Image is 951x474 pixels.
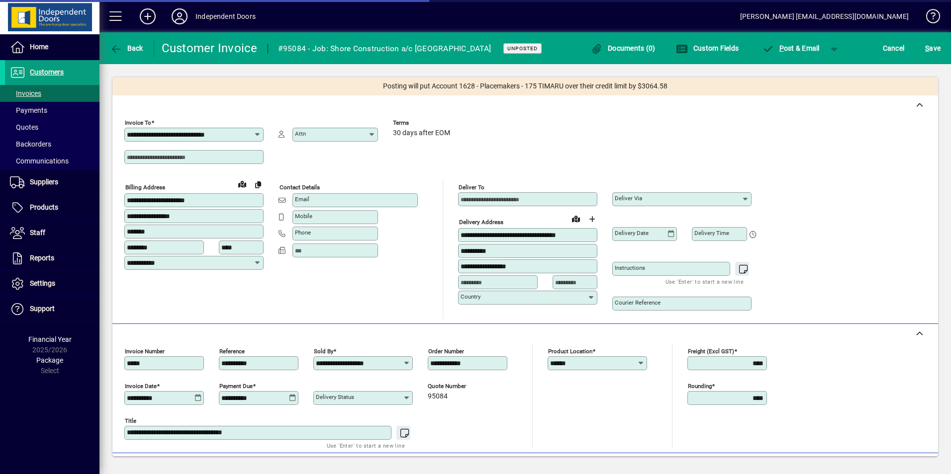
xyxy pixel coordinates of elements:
[507,45,538,52] span: Unposted
[30,203,58,211] span: Products
[673,39,741,57] button: Custom Fields
[666,276,744,287] mat-hint: Use 'Enter' to start a new line
[5,195,99,220] a: Products
[779,44,784,52] span: P
[615,230,649,237] mat-label: Delivery date
[5,136,99,153] a: Backorders
[5,170,99,195] a: Suppliers
[591,44,656,52] span: Documents (0)
[295,229,311,236] mat-label: Phone
[5,153,99,169] a: Communications
[5,85,99,102] a: Invoices
[757,39,825,57] button: Post & Email
[615,195,642,202] mat-label: Deliver via
[30,43,48,51] span: Home
[295,130,306,137] mat-label: Attn
[5,221,99,245] a: Staff
[10,123,38,131] span: Quotes
[132,7,164,25] button: Add
[584,211,600,227] button: Choose address
[548,348,592,355] mat-label: Product location
[588,39,658,57] button: Documents (0)
[10,106,47,114] span: Payments
[10,89,41,97] span: Invoices
[30,178,58,186] span: Suppliers
[10,140,51,148] span: Backorders
[383,81,667,91] span: Posting will put Account 1628 - Placemakers - 175 TIMARU over their credit limit by $3064.58
[925,40,941,56] span: ave
[99,39,154,57] app-page-header-button: Back
[30,279,55,287] span: Settings
[295,196,309,203] mat-label: Email
[459,184,484,191] mat-label: Deliver To
[278,41,491,57] div: #95084 - Job: Shore Construction a/c [GEOGRAPHIC_DATA]
[164,7,195,25] button: Profile
[295,213,312,220] mat-label: Mobile
[5,35,99,60] a: Home
[30,305,55,313] span: Support
[10,157,69,165] span: Communications
[883,40,905,56] span: Cancel
[316,394,354,400] mat-label: Delivery status
[676,44,739,52] span: Custom Fields
[568,211,584,227] a: View on map
[327,440,405,451] mat-hint: Use 'Enter' to start a new line
[880,39,907,57] button: Cancel
[919,2,939,34] a: Knowledge Base
[107,39,146,57] button: Back
[314,348,333,355] mat-label: Sold by
[219,383,253,390] mat-label: Payment due
[615,264,645,271] mat-label: Instructions
[125,383,157,390] mat-label: Invoice date
[393,120,453,126] span: Terms
[28,335,72,343] span: Financial Year
[30,229,45,237] span: Staff
[5,246,99,271] a: Reports
[615,299,661,306] mat-label: Courier Reference
[923,39,943,57] button: Save
[5,297,99,321] a: Support
[428,393,448,400] span: 95084
[694,230,729,237] mat-label: Delivery time
[162,40,258,56] div: Customer Invoice
[5,271,99,296] a: Settings
[688,383,712,390] mat-label: Rounding
[30,68,64,76] span: Customers
[234,176,250,192] a: View on map
[250,176,266,192] button: Copy to Delivery address
[219,348,245,355] mat-label: Reference
[428,348,464,355] mat-label: Order number
[110,44,143,52] span: Back
[5,119,99,136] a: Quotes
[125,348,165,355] mat-label: Invoice number
[125,417,136,424] mat-label: Title
[740,8,909,24] div: [PERSON_NAME] [EMAIL_ADDRESS][DOMAIN_NAME]
[30,254,54,262] span: Reports
[36,356,63,364] span: Package
[393,129,450,137] span: 30 days after EOM
[461,293,480,300] mat-label: Country
[428,383,487,390] span: Quote number
[925,44,929,52] span: S
[688,348,734,355] mat-label: Freight (excl GST)
[5,102,99,119] a: Payments
[195,8,256,24] div: Independent Doors
[125,119,151,126] mat-label: Invoice To
[762,44,820,52] span: ost & Email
